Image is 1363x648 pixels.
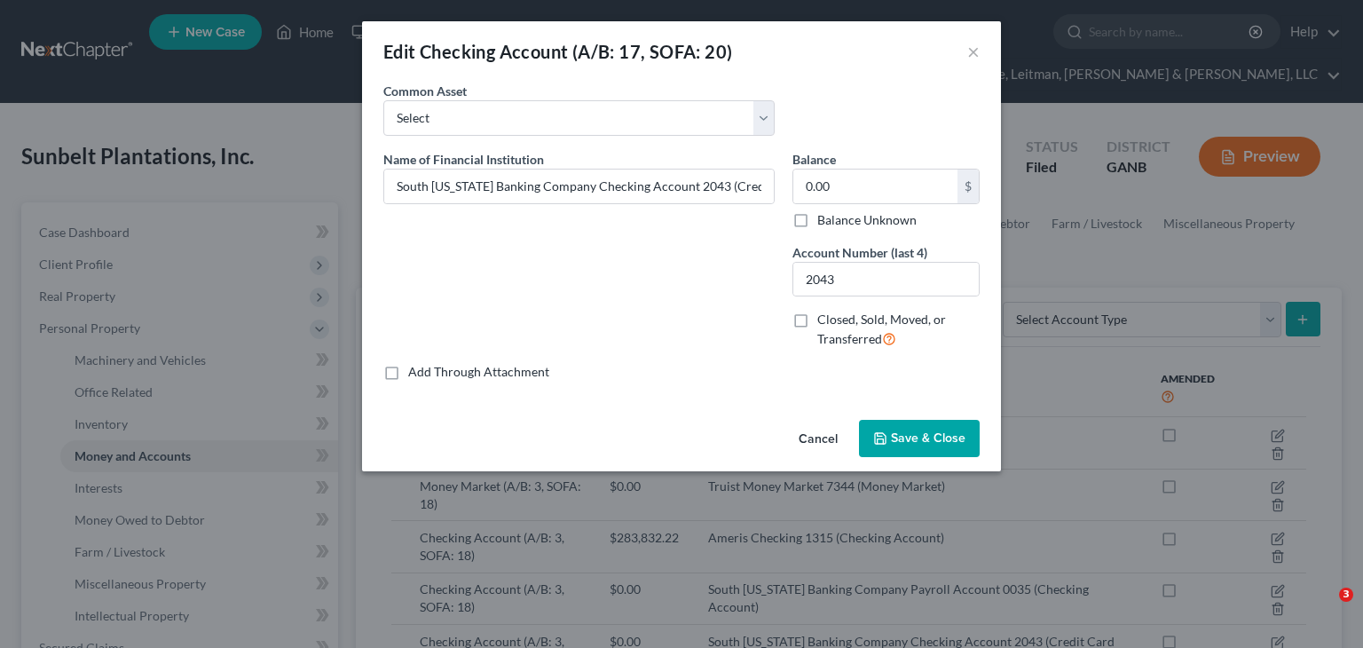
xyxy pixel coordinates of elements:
[967,41,980,62] button: ×
[383,152,544,167] span: Name of Financial Institution
[891,431,965,446] span: Save & Close
[793,263,979,296] input: XXXX
[383,41,416,62] span: Edit
[817,211,917,229] label: Balance Unknown
[408,363,549,381] label: Add Through Attachment
[1339,588,1353,602] span: 3
[383,82,467,100] label: Common Asset
[817,312,946,346] span: Closed, Sold, Moved, or Transferred
[859,420,980,457] button: Save & Close
[792,150,836,169] label: Balance
[793,170,957,203] input: 0.00
[784,422,852,457] button: Cancel
[792,243,927,262] label: Account Number (last 4)
[384,170,774,203] input: Enter name...
[1303,588,1345,630] iframe: Intercom live chat
[957,170,979,203] div: $
[420,41,732,62] span: Checking Account (A/B: 17, SOFA: 20)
